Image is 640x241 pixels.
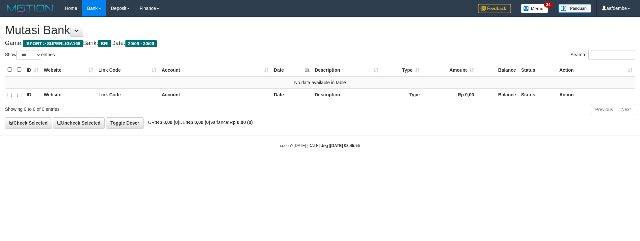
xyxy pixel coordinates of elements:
th: ID: activate to sort column ascending [24,63,41,76]
th: Balance [477,63,519,76]
th: Description [312,88,381,101]
th: Rp 0,00 [422,88,477,101]
th: Type: activate to sort column ascending [381,63,422,76]
strong: Rp 0,00 (0) [229,120,253,125]
a: Next [617,104,635,115]
td: No data available in table [5,76,635,89]
select: Showentries [16,50,41,60]
th: Link Code [96,88,159,101]
a: Toggle Descr [106,117,144,129]
label: Search: [571,50,635,60]
h1: Mutasi Bank [5,24,635,37]
img: panduan.png [558,4,591,13]
div: Showing 0 to 0 of 0 entries [5,103,262,112]
img: Button%20Memo.svg [521,4,548,13]
th: Status [519,63,557,76]
th: Amount: activate to sort column ascending [422,63,477,76]
th: Website: activate to sort column ascending [41,63,96,76]
img: Feedback.jpg [478,4,511,13]
span: ISPORT > SUPERLIGA168 [23,40,83,47]
th: Account: activate to sort column ascending [159,63,271,76]
strong: Rp 0,00 (0) [156,120,179,125]
th: Type [381,88,422,101]
span: CR: DB: Variance: [145,120,253,125]
th: Date [271,88,312,101]
img: MOTION_logo.png [5,3,55,13]
strong: Rp 0,00 (0) [187,120,210,125]
th: ID [24,88,41,101]
th: Date: activate to sort column descending [271,63,312,76]
a: Check Selected [5,117,52,129]
th: Website [41,88,96,101]
label: Show entries [5,50,55,60]
span: BRI [98,40,111,47]
a: Uncheck Selected [53,117,105,129]
th: Link Code: activate to sort column ascending [96,63,159,76]
h4: Game: Bank: Date: [5,40,635,47]
strong: [DATE] 08:45:55 [330,143,360,148]
span: 34 [544,2,553,8]
input: Search: [588,50,635,60]
th: Description: activate to sort column ascending [312,63,381,76]
a: Previous [591,104,617,115]
th: Action [557,88,635,101]
th: Action: activate to sort column ascending [557,63,635,76]
th: Balance [477,88,519,101]
small: code © [DATE]-[DATE] dwg | [280,143,360,148]
th: Account [159,88,271,101]
span: 29/09 - 30/09 [125,40,157,47]
th: Status [519,88,557,101]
